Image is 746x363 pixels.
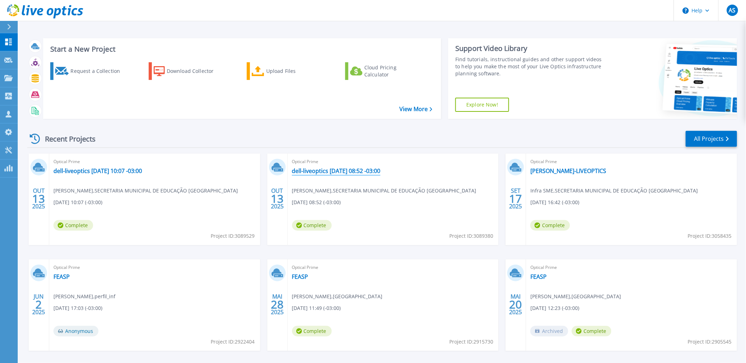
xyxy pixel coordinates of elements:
a: dell-liveoptics [DATE] 08:52 -03:00 [292,167,381,174]
div: Cloud Pricing Calculator [364,64,421,78]
span: 13 [271,196,284,202]
span: 20 [509,301,522,307]
span: [PERSON_NAME] , [GEOGRAPHIC_DATA] [292,293,383,300]
a: Request a Collection [50,62,129,80]
span: [DATE] 16:42 (-03:00) [530,198,579,206]
span: Optical Prime [292,158,495,166]
span: [PERSON_NAME] , perfil_inf [53,293,115,300]
a: FEASP [53,273,70,280]
div: Support Video Library [455,44,603,53]
span: Project ID: 2905545 [688,338,732,346]
span: Complete [572,326,611,336]
span: Optical Prime [53,158,256,166]
span: Project ID: 2922404 [211,338,255,346]
span: Complete [530,220,570,231]
span: Project ID: 3089380 [449,232,493,240]
span: 28 [271,301,284,307]
div: JUN 2025 [32,292,45,317]
span: [PERSON_NAME] , SECRETARIA MUNICIPAL DE EDUCAÇÃO [GEOGRAPHIC_DATA] [53,187,238,195]
span: [DATE] 10:07 (-03:00) [53,198,102,206]
a: FEASP [292,273,308,280]
span: Infra SME , SECRETARIA MUNICIPAL DE EDUCAÇÃO [GEOGRAPHIC_DATA] [530,187,698,195]
a: [PERSON_NAME]-LIVEOPTICS [530,167,606,174]
div: Download Collector [167,64,223,78]
a: Cloud Pricing Calculator [345,62,424,80]
span: Complete [292,326,332,336]
span: [DATE] 08:52 (-03:00) [292,198,341,206]
span: Project ID: 2915730 [449,338,493,346]
span: 2 [35,301,42,307]
span: Complete [53,220,93,231]
div: Find tutorials, instructional guides and other support videos to help you make the most of your L... [455,56,603,77]
a: All Projects [686,131,737,147]
div: Request a Collection [70,64,127,78]
span: AS [729,7,736,13]
span: Anonymous [53,326,98,336]
div: OUT 2025 [271,186,284,212]
span: Complete [292,220,332,231]
a: Explore Now! [455,98,509,112]
span: Archived [530,326,568,336]
a: View More [399,106,432,113]
div: Upload Files [266,64,323,78]
span: Optical Prime [530,158,733,166]
span: [PERSON_NAME] , SECRETARIA MUNICIPAL DE EDUCAÇÃO [GEOGRAPHIC_DATA] [292,187,477,195]
span: Project ID: 3089529 [211,232,255,240]
a: FEASP [530,273,547,280]
span: Optical Prime [530,264,733,271]
div: MAI 2025 [271,292,284,317]
h3: Start a New Project [50,45,432,53]
span: [DATE] 17:03 (-03:00) [53,304,102,312]
span: [DATE] 11:49 (-03:00) [292,304,341,312]
span: [DATE] 12:23 (-03:00) [530,304,579,312]
span: Optical Prime [292,264,495,271]
span: 17 [509,196,522,202]
div: Recent Projects [27,130,105,148]
span: Optical Prime [53,264,256,271]
a: Download Collector [149,62,228,80]
a: dell-liveoptics [DATE] 10:07 -03:00 [53,167,142,174]
span: [PERSON_NAME] , [GEOGRAPHIC_DATA] [530,293,621,300]
div: SET 2025 [509,186,523,212]
span: Project ID: 3058435 [688,232,732,240]
a: Upload Files [247,62,326,80]
div: OUT 2025 [32,186,45,212]
div: MAI 2025 [509,292,523,317]
span: 13 [32,196,45,202]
